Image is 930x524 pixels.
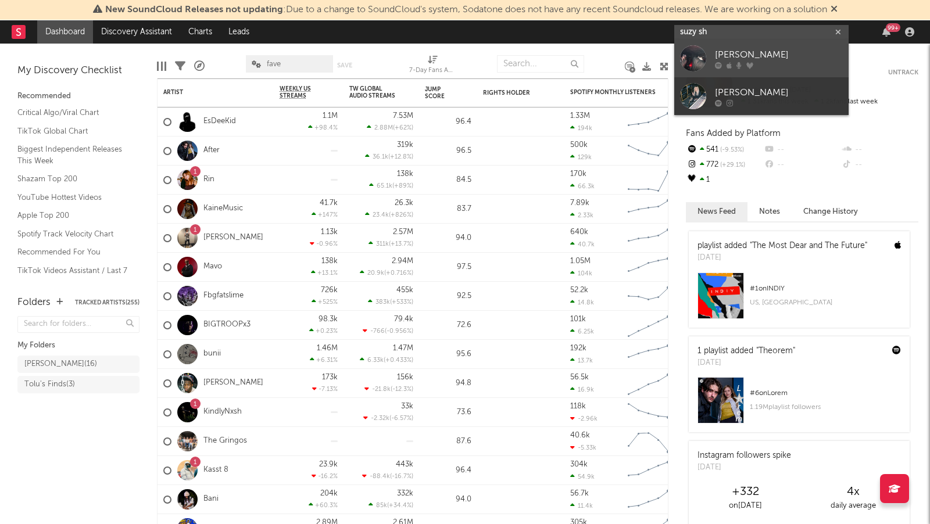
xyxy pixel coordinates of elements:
div: 79.4k [394,315,413,323]
div: 97.5 [425,260,471,274]
div: 138k [397,170,413,178]
div: 96.4 [425,115,471,129]
div: -- [841,142,918,157]
div: 26.3k [395,199,413,207]
div: US, [GEOGRAPHIC_DATA] [750,296,901,310]
button: Tracked Artists(255) [75,300,139,306]
a: Kasst 8 [203,465,228,475]
span: -21.8k [372,386,391,393]
div: [DATE] [697,462,791,473]
div: [DATE] [697,357,795,369]
div: 33k [401,403,413,410]
div: daily average [799,499,907,513]
div: 7.89k [570,199,589,207]
input: Search for folders... [17,316,139,333]
a: Charts [180,20,220,44]
button: News Feed [686,202,747,221]
span: +89 % [394,183,412,189]
div: A&R Pipeline [194,49,205,83]
div: 40.7k [570,241,595,248]
div: 101k [570,315,586,323]
span: -766 [370,328,385,335]
div: 194k [570,124,592,132]
span: Fans Added by Platform [686,129,781,138]
a: Critical Algo/Viral Chart [17,106,128,119]
span: 2.88M [374,125,393,131]
div: Recommended [17,89,139,103]
span: +0.716 % [386,270,412,277]
div: playlist added [697,240,867,252]
span: +29.1 % [718,162,745,168]
div: 56.7k [570,490,589,497]
div: 14.8k [570,299,594,306]
a: Spotify Track Velocity Chart [17,228,128,241]
a: [PERSON_NAME](16) [17,356,139,373]
a: Apple Top 200 [17,209,128,222]
button: Save [337,62,352,69]
div: 7-Day Fans Added (7-Day Fans Added) [409,49,456,83]
div: ( ) [365,153,413,160]
div: 104k [570,270,592,277]
span: +0.433 % [385,357,412,364]
div: -7.13 % [312,385,338,393]
div: 16.9k [570,386,594,393]
a: TikTok Videos Assistant / Last 7 Days - Top [17,264,128,288]
span: +34.4 % [389,503,412,509]
div: 92.5 [425,289,471,303]
div: 2.94M [392,257,413,265]
a: KindlyNxsh [203,407,242,417]
div: Folders [17,296,51,310]
div: 138k [321,257,338,265]
span: +826 % [391,212,412,218]
div: +147 % [312,211,338,218]
span: 311k [376,241,389,247]
div: # 1 on INDIY [750,282,901,296]
div: 96.4 [425,464,471,478]
div: +525 % [312,298,338,306]
div: ( ) [368,298,413,306]
div: # 6 on Lorem [750,386,901,400]
a: TikTok Global Chart [17,125,128,138]
div: 2.33k [570,211,593,219]
div: 1.33M [570,112,590,120]
div: Tolu's Finds ( 3 ) [24,378,75,392]
div: -- [841,157,918,173]
div: Artist [163,89,251,96]
span: -6.57 % [391,415,412,422]
div: 156k [397,374,413,381]
div: 94.0 [425,231,471,245]
div: ( ) [365,211,413,218]
div: 319k [397,141,413,149]
span: Weekly US Streams [280,85,320,99]
a: Tolu's Finds(3) [17,376,139,393]
div: 72.6 [425,318,471,332]
div: 83.7 [425,202,471,216]
div: TW Global Audio Streams [349,85,396,99]
div: 192k [570,344,586,352]
input: Search for artists [674,25,849,40]
span: +12.8 % [390,154,412,160]
div: -0.96 % [310,240,338,247]
svg: Chart title [623,166,675,195]
span: fave [267,60,281,68]
div: 1.46M [317,344,338,352]
div: 66.3k [570,182,595,190]
a: Rin [203,175,214,185]
div: 455k [396,286,413,294]
span: +533 % [392,299,412,306]
div: 96.5 [425,144,471,158]
div: Jump Score [425,86,454,100]
span: 65.1k [377,183,392,189]
a: YouTube Hottest Videos [17,191,128,204]
div: 7-Day Fans Added (7-Day Fans Added) [409,64,456,78]
div: 1 [686,173,763,188]
div: 772 [686,157,763,173]
div: ( ) [369,182,413,189]
svg: Chart title [623,195,675,224]
div: -16.2 % [312,472,338,480]
div: ( ) [363,327,413,335]
button: 99+ [882,27,890,37]
div: 1.05M [570,257,591,265]
div: 6.25k [570,328,594,335]
div: 173k [322,374,338,381]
